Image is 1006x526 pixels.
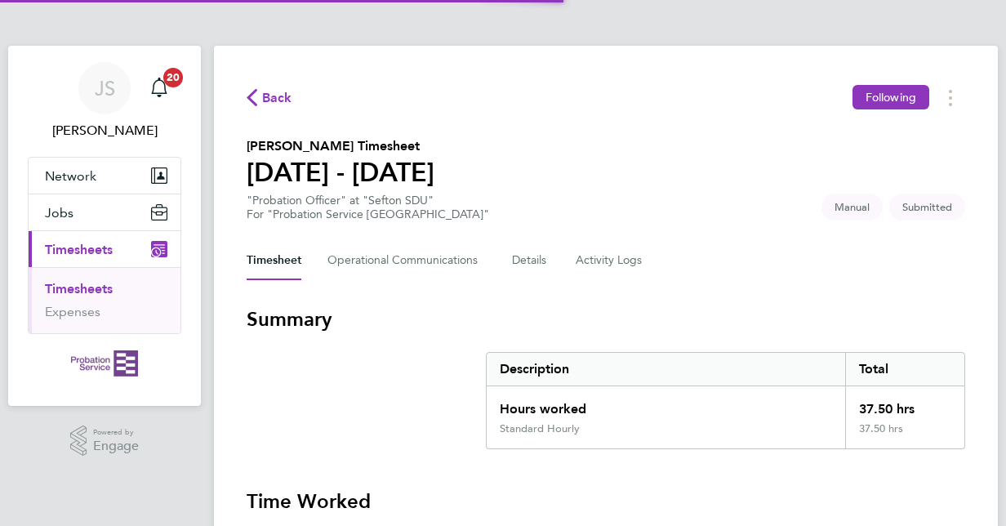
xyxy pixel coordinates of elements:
[486,352,965,449] div: Summary
[28,350,181,377] a: Go to home page
[93,439,139,453] span: Engage
[576,241,644,280] button: Activity Logs
[845,422,964,448] div: 37.50 hrs
[247,194,489,221] div: "Probation Officer" at "Sefton SDU"
[143,62,176,114] a: 20
[45,205,73,221] span: Jobs
[866,90,916,105] span: Following
[247,241,301,280] button: Timesheet
[487,353,845,386] div: Description
[8,46,201,406] nav: Main navigation
[487,386,845,422] div: Hours worked
[936,85,965,110] button: Timesheets Menu
[247,87,292,108] button: Back
[29,158,180,194] button: Network
[29,267,180,333] div: Timesheets
[45,242,113,257] span: Timesheets
[262,88,292,108] span: Back
[70,426,140,457] a: Powered byEngage
[889,194,965,221] span: This timesheet is Submitted.
[29,194,180,230] button: Jobs
[512,241,550,280] button: Details
[71,350,137,377] img: probationservice-logo-retina.png
[821,194,883,221] span: This timesheet was manually created.
[247,488,965,515] h3: Time Worked
[247,156,434,189] h1: [DATE] - [DATE]
[45,168,96,184] span: Network
[28,121,181,140] span: Janet Smith
[500,422,580,435] div: Standard Hourly
[29,231,180,267] button: Timesheets
[247,136,434,156] h2: [PERSON_NAME] Timesheet
[45,281,113,296] a: Timesheets
[95,78,115,99] span: JS
[845,353,964,386] div: Total
[845,386,964,422] div: 37.50 hrs
[28,62,181,140] a: JS[PERSON_NAME]
[852,85,929,109] button: Following
[163,68,183,87] span: 20
[247,207,489,221] div: For "Probation Service [GEOGRAPHIC_DATA]"
[45,304,100,319] a: Expenses
[247,306,965,332] h3: Summary
[93,426,139,439] span: Powered by
[327,241,486,280] button: Operational Communications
